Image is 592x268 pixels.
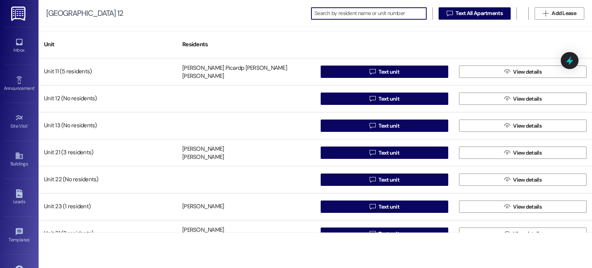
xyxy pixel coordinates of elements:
[321,120,448,132] button: Text unit
[321,66,448,78] button: Text unit
[182,72,224,81] div: [PERSON_NAME]
[504,69,510,75] i: 
[459,66,587,78] button: View details
[378,122,399,130] span: Text unit
[4,35,35,56] a: Inbox
[459,120,587,132] button: View details
[370,204,375,210] i: 
[39,145,177,160] div: Unit 21 (3 residents)
[39,199,177,214] div: Unit 23 (1 resident)
[321,93,448,105] button: Text unit
[321,228,448,240] button: Text unit
[4,225,35,246] a: Templates •
[504,177,510,183] i: 
[39,64,177,79] div: Unit 11 (5 residents)
[513,95,542,103] span: View details
[370,96,375,102] i: 
[378,176,399,184] span: Text unit
[459,201,587,213] button: View details
[447,10,452,17] i: 
[459,147,587,159] button: View details
[182,203,224,211] div: [PERSON_NAME]
[370,231,375,237] i: 
[504,231,510,237] i: 
[182,145,224,153] div: [PERSON_NAME]
[513,122,542,130] span: View details
[39,91,177,106] div: Unit 12 (No residents)
[28,122,29,128] span: •
[177,35,315,54] div: Residents
[4,187,35,208] a: Leads
[504,150,510,156] i: 
[513,230,542,238] span: View details
[504,204,510,210] i: 
[182,153,224,162] div: [PERSON_NAME]
[513,68,542,76] span: View details
[439,7,511,20] button: Text All Apartments
[30,236,31,241] span: •
[378,203,399,211] span: Text unit
[321,174,448,186] button: Text unit
[321,147,448,159] button: Text unit
[456,9,503,17] span: Text All Apartments
[378,149,399,157] span: Text unit
[182,226,224,234] div: [PERSON_NAME]
[459,174,587,186] button: View details
[378,68,399,76] span: Text unit
[513,149,542,157] span: View details
[4,149,35,170] a: Buildings
[504,123,510,129] i: 
[513,203,542,211] span: View details
[459,93,587,105] button: View details
[182,64,287,72] div: [PERSON_NAME] Picardp [PERSON_NAME]
[370,177,375,183] i: 
[378,95,399,103] span: Text unit
[535,7,584,20] button: Add Lease
[39,226,177,241] div: Unit 31 (3 residents)
[552,9,576,17] span: Add Lease
[513,176,542,184] span: View details
[459,228,587,240] button: View details
[370,69,375,75] i: 
[321,201,448,213] button: Text unit
[11,7,27,21] img: ResiDesk Logo
[378,230,399,238] span: Text unit
[314,8,426,19] input: Search by resident name or unit number
[370,150,375,156] i: 
[504,96,510,102] i: 
[370,123,375,129] i: 
[34,84,35,90] span: •
[4,111,35,132] a: Site Visit •
[543,10,548,17] i: 
[39,35,177,54] div: Unit
[39,118,177,133] div: Unit 13 (No residents)
[39,172,177,187] div: Unit 22 (No residents)
[46,9,123,17] div: [GEOGRAPHIC_DATA] 12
